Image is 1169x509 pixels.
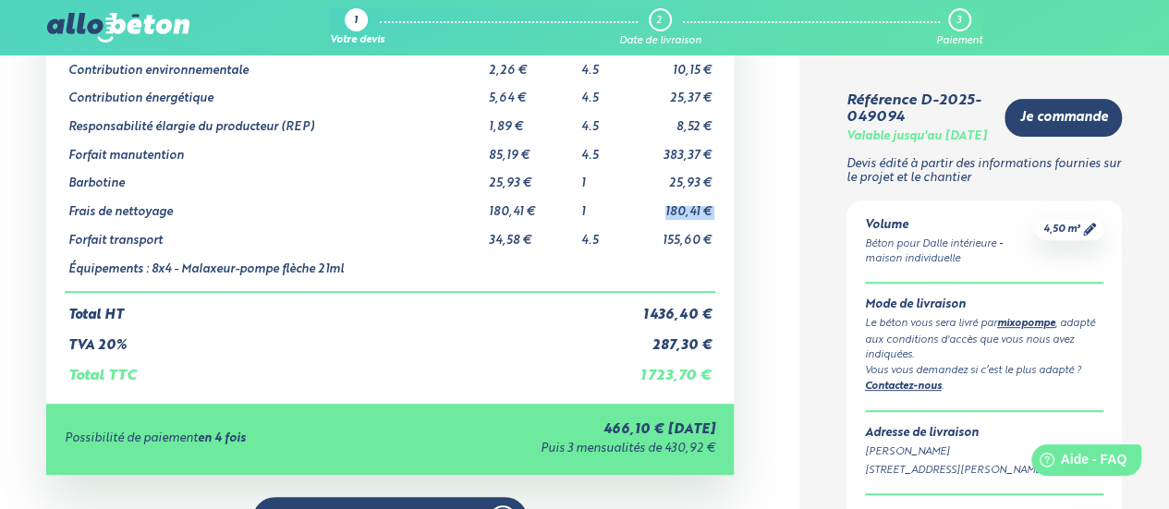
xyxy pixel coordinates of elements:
[329,8,384,47] a: 1 Votre devis
[637,323,715,354] td: 287,30 €
[637,78,715,106] td: 25,37 €
[329,35,384,47] div: Votre devis
[846,92,991,127] div: Référence D-2025-049094
[65,191,484,220] td: Frais de nettoyage
[865,382,942,392] a: Contactez-nous
[354,16,358,28] div: 1
[637,135,715,164] td: 383,37 €
[578,191,637,220] td: 1
[485,135,578,164] td: 85,19 €
[1005,99,1122,137] a: Je commande
[65,292,637,323] td: Total HT
[637,163,715,191] td: 25,93 €
[65,135,484,164] td: Forfait manutention
[956,15,961,27] div: 3
[578,106,637,135] td: 4.5
[198,432,246,444] strong: en 4 fois
[65,220,484,248] td: Forfait transport
[637,106,715,135] td: 8,52 €
[65,248,484,293] td: Équipements : 8x4 - Malaxeur-pompe flèche 21ml
[578,50,637,79] td: 4.5
[485,220,578,248] td: 34,58 €
[936,35,982,47] div: Paiement
[619,35,701,47] div: Date de livraison
[396,442,716,456] div: Puis 3 mensualités de 430,92 €
[485,191,578,220] td: 180,41 €
[865,363,1104,395] div: Vous vous demandez si c’est le plus adapté ? .
[637,353,715,384] td: 1 723,70 €
[65,323,637,354] td: TVA 20%
[936,8,982,47] a: 3 Paiement
[619,8,701,47] a: 2 Date de livraison
[1005,437,1149,489] iframe: Help widget launcher
[578,135,637,164] td: 4.5
[865,316,1104,363] div: Le béton vous sera livré par , adapté aux conditions d'accès que vous nous avez indiquées.
[485,50,578,79] td: 2,26 €
[637,50,715,79] td: 10,15 €
[65,50,484,79] td: Contribution environnementale
[637,292,715,323] td: 1 436,40 €
[865,219,1036,233] div: Volume
[656,15,662,27] div: 2
[578,220,637,248] td: 4.5
[65,432,396,446] div: Possibilité de paiement
[47,13,189,42] img: allobéton
[578,163,637,191] td: 1
[865,444,1104,460] div: [PERSON_NAME]
[865,298,1104,312] div: Mode de livraison
[578,78,637,106] td: 4.5
[865,427,1104,441] div: Adresse de livraison
[865,236,1036,268] div: Béton pour Dalle intérieure - maison individuelle
[637,220,715,248] td: 155,60 €
[865,463,1104,479] div: [STREET_ADDRESS][PERSON_NAME]
[637,191,715,220] td: 180,41 €
[1019,110,1107,126] span: Je commande
[65,163,484,191] td: Barbotine
[396,422,716,438] div: 466,10 € [DATE]
[846,130,987,144] div: Valable jusqu'au [DATE]
[65,106,484,135] td: Responsabilité élargie du producteur (REP)
[485,106,578,135] td: 1,89 €
[65,353,637,384] td: Total TTC
[485,78,578,106] td: 5,64 €
[65,78,484,106] td: Contribution énergétique
[485,163,578,191] td: 25,93 €
[997,319,1055,329] a: mixopompe
[846,158,1123,185] p: Devis édité à partir des informations fournies sur le projet et le chantier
